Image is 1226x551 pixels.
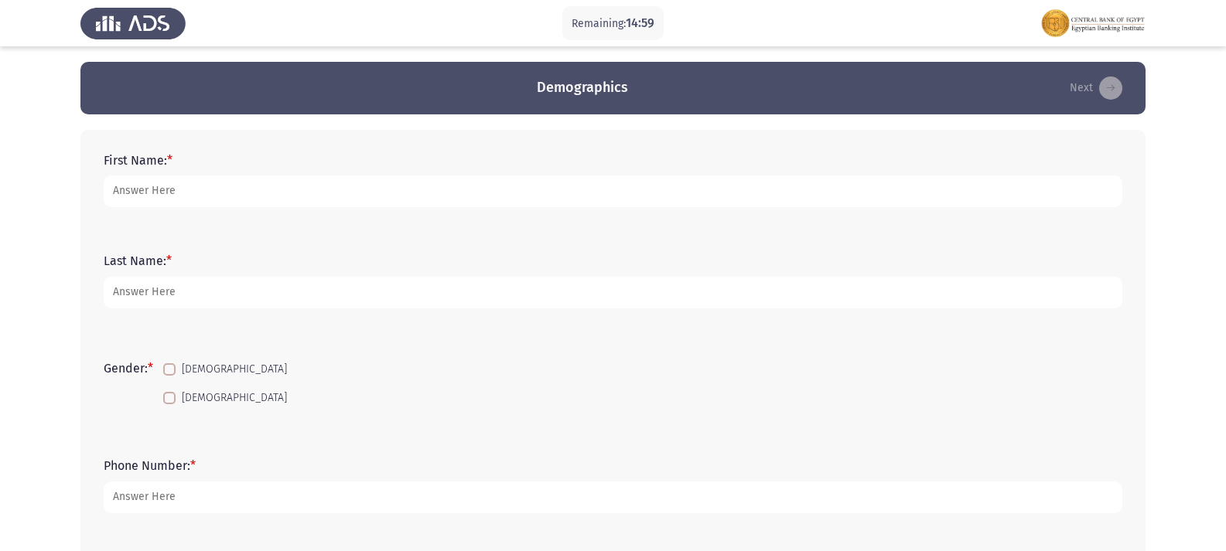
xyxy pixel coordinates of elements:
[80,2,186,45] img: Assess Talent Management logo
[104,361,153,376] label: Gender:
[537,78,628,97] h3: Demographics
[104,458,196,473] label: Phone Number:
[182,360,287,379] span: [DEMOGRAPHIC_DATA]
[1040,2,1146,45] img: Assessment logo of FOCUS Assessment 3 Modules EN
[104,175,1122,207] input: add answer text
[182,389,287,407] span: [DEMOGRAPHIC_DATA]
[572,14,654,33] p: Remaining:
[104,277,1122,308] input: add answer text
[104,253,172,268] label: Last Name:
[104,481,1122,513] input: add answer text
[1065,76,1127,100] button: load next page
[104,153,172,168] label: First Name:
[626,15,654,30] span: 14:59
